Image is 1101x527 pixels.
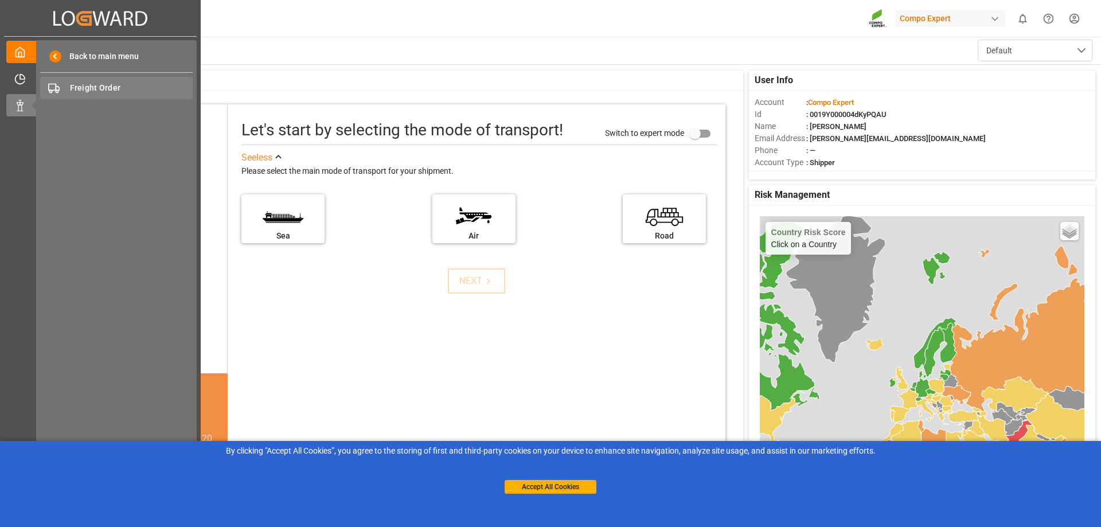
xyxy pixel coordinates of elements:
span: Risk Management [755,188,830,202]
div: NEXT [459,274,494,288]
a: Timeslot Management [6,67,194,89]
span: : [PERSON_NAME] [806,122,866,131]
span: Back to main menu [61,50,139,63]
a: Freight Order [40,77,193,99]
button: Compo Expert [895,7,1010,29]
button: open menu [978,40,1092,61]
div: Please select the main mode of transport for your shipment. [241,165,717,178]
span: : [PERSON_NAME][EMAIL_ADDRESS][DOMAIN_NAME] [806,134,986,143]
span: Compo Expert [808,98,854,107]
button: show 0 new notifications [1010,6,1036,32]
a: My Cockpit [6,41,194,63]
span: Id [755,108,806,120]
span: User Info [755,73,793,87]
a: Layers [1060,222,1079,240]
span: Email Address [755,132,806,145]
div: Click on a Country [771,228,846,249]
span: : — [806,146,815,155]
div: See less [241,151,272,165]
span: Switch to expert mode [605,128,684,137]
button: NEXT [448,268,505,294]
span: : 0019Y000004dKyPQAU [806,110,887,119]
button: next slide / item [212,432,228,514]
span: Name [755,120,806,132]
span: : Shipper [806,158,835,167]
span: Default [986,45,1012,57]
span: Freight Order [70,82,193,94]
span: Account [755,96,806,108]
div: Sea [247,230,319,242]
button: Accept All Cookies [505,480,596,494]
div: Road [628,230,700,242]
button: Help Center [1036,6,1061,32]
div: Air [438,230,510,242]
div: By clicking "Accept All Cookies”, you agree to the storing of first and third-party cookies on yo... [8,445,1093,457]
h4: Country Risk Score [771,228,846,237]
span: : [806,98,854,107]
div: Let's start by selecting the mode of transport! [241,118,563,142]
span: Phone [755,145,806,157]
img: Screenshot%202023-09-29%20at%2010.02.21.png_1712312052.png [869,9,887,29]
div: Compo Expert [895,10,1005,27]
span: Account Type [755,157,806,169]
